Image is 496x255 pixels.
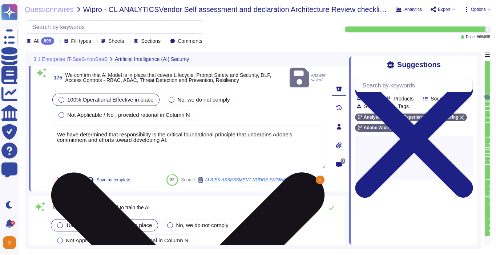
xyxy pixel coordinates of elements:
[71,38,91,44] span: Fill types
[67,112,190,118] span: Not Applicable / No , provided rational in Column N
[178,38,202,44] span: Comments
[170,178,174,182] span: 89
[177,96,230,103] span: No, we do not comply
[1,235,21,251] button: user
[108,38,124,44] span: Sheets
[404,7,422,12] span: Analytics
[29,21,205,33] input: Search by keywords
[115,57,189,62] span: Artificial Intelligence (AI) Security
[25,6,74,13] span: Questionnaires
[290,66,326,89] span: Answer saved
[83,6,390,13] span: Wipro - CL ANALYTICSVendor Self assessment and declaration Architecture Review checklist ver 1.7....
[3,236,16,249] img: user
[477,35,490,39] span: 866 / 895
[67,96,153,103] span: 100% Operational Effective in place
[359,79,472,92] input: Search by keywords
[341,159,345,164] span: 0
[65,72,271,83] span: We confirm that AI Model is in place that covers Lifecycle, Prompt Safety and Security, DLP, Acce...
[51,126,326,169] textarea: We have determined that responsibility is the critical foundational principle that underpins Adob...
[41,37,54,45] div: 895
[51,75,62,80] span: 175
[438,7,451,12] span: Export
[49,205,61,210] span: 176
[396,7,422,12] button: Analytics
[471,7,486,12] span: Options
[34,38,40,44] span: All
[316,176,324,184] img: user
[466,35,476,39] span: Done:
[11,221,15,225] div: 9+
[141,38,161,44] span: Sections
[33,57,108,62] span: 3.1 Enterprise IT-SaaS-nonSaaS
